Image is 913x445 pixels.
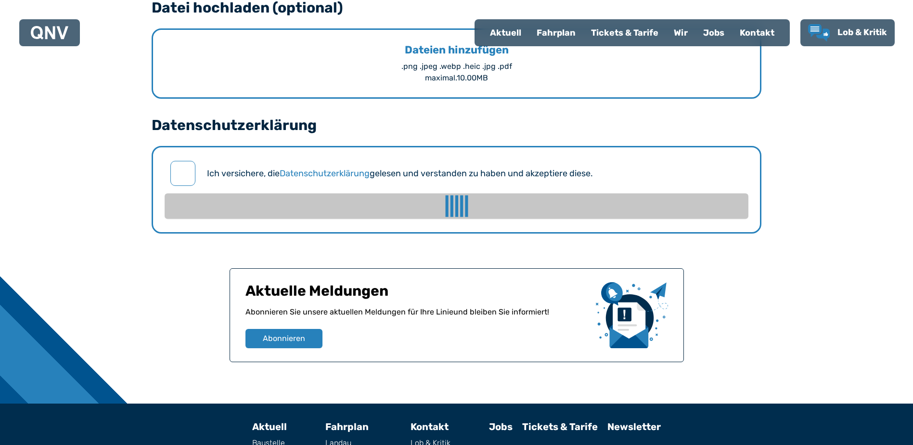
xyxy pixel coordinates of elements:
a: Fahrplan [529,20,583,45]
legend: Datenschutzerklärung [152,118,317,132]
legend: Datei hochladen (optional) [152,0,343,15]
span: Abonnieren [263,333,305,344]
span: Lob & Kritik [837,27,887,38]
p: Abonnieren Sie unsere aktuellen Meldungen für Ihre Linie und bleiben Sie informiert! [245,306,588,329]
a: Aktuell [482,20,529,45]
a: Lob & Kritik [808,24,887,41]
a: Aktuell [252,421,287,432]
label: Ich versichere, die gelesen und verstanden zu haben und akzeptiere diese. [207,167,593,180]
a: QNV Logo [31,23,68,42]
button: Abonnieren [245,329,322,348]
a: Wir [666,20,695,45]
a: Jobs [695,20,732,45]
img: newsletter [596,282,668,348]
a: Tickets & Tarife [583,20,666,45]
a: Kontakt [411,421,449,432]
div: .png .jpeg .webp .heic .jpg .pdf maximal. 10.00 MB [170,61,743,84]
h1: Aktuelle Meldungen [245,282,588,306]
img: QNV Logo [31,26,68,39]
a: Kontakt [732,20,782,45]
a: Datenschutzerklärung [280,168,370,179]
a: Jobs [489,421,513,432]
a: Fahrplan [325,421,369,432]
a: Tickets & Tarife [522,421,598,432]
a: Newsletter [607,421,661,432]
div: Dateien hinzufügen [170,43,743,57]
